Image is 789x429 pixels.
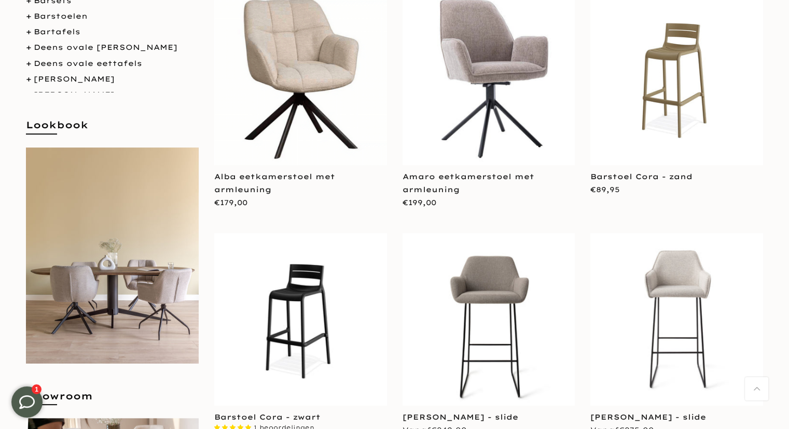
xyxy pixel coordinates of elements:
a: [PERSON_NAME] - slide [403,412,518,422]
a: Deens ovale [PERSON_NAME] [34,43,177,52]
a: Amaro eetkamerstoel met armleuning [403,172,534,194]
a: Alba eetkamerstoel met armleuning [214,172,335,194]
span: €179,00 [214,198,247,207]
a: [PERSON_NAME] - slide [590,412,706,422]
a: Terug naar boven [745,377,768,400]
a: Barstoel Cora - zand [590,172,693,181]
a: Bartafels [34,27,80,36]
iframe: toggle-frame [1,376,53,428]
h5: Showroom [26,390,199,413]
a: Barstoelen [34,11,88,21]
span: €199,00 [403,198,436,207]
a: Barstoel Cora - zwart [214,412,321,422]
a: Deens ovale eettafels [34,59,142,68]
a: [PERSON_NAME] [34,74,115,84]
h5: Lookbook [26,118,199,142]
span: €89,95 [590,185,620,194]
a: [PERSON_NAME] [34,90,115,99]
